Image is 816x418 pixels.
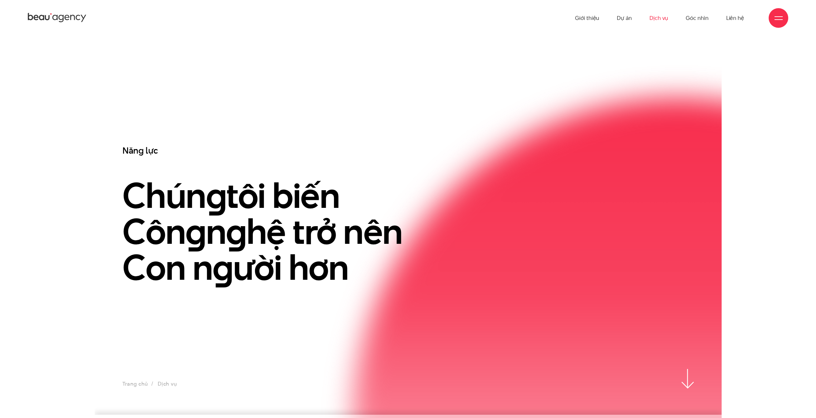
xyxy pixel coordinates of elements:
[213,243,233,292] en: g
[226,207,247,256] en: g
[206,171,227,220] en: g
[122,145,547,156] h3: Năng lực
[122,380,148,388] a: Trang chủ
[185,207,206,256] en: g
[122,177,547,285] h1: Chún tôi biến Côn n hệ trở nên Con n ười hơn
